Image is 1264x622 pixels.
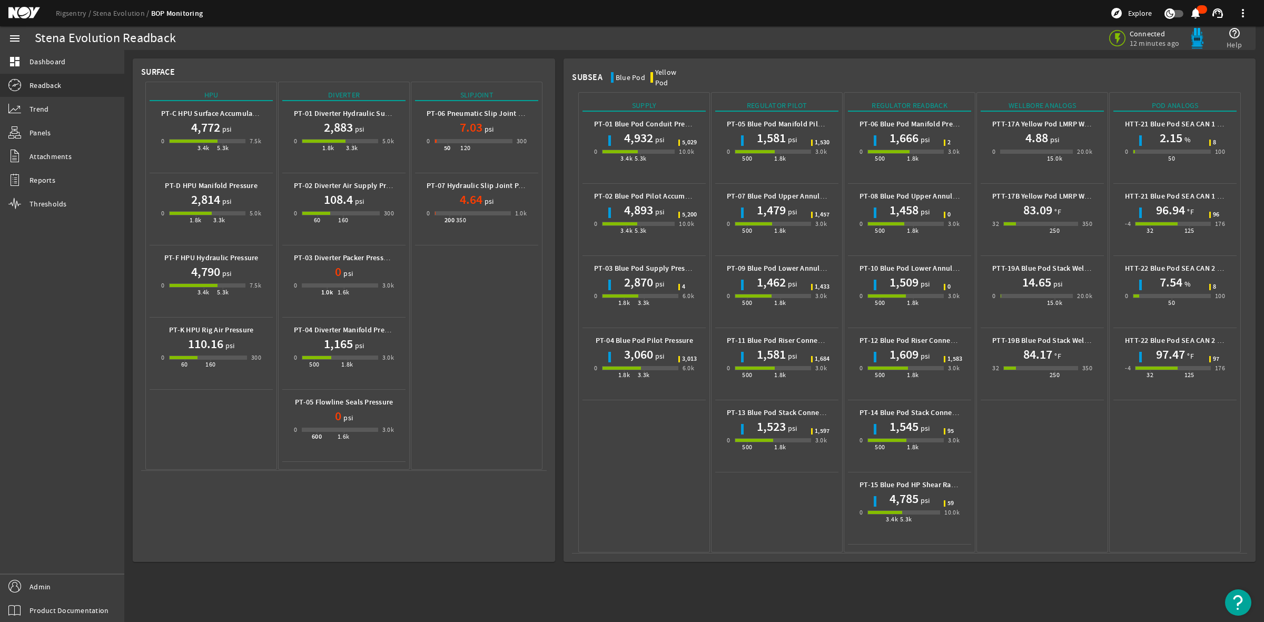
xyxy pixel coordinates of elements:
[1047,153,1062,164] div: 15.0k
[294,280,297,291] div: 0
[947,356,962,362] span: 1,583
[944,507,960,518] div: 10.0k
[727,146,730,157] div: 0
[1125,291,1128,301] div: 0
[624,130,653,146] h1: 4,932
[213,215,225,225] div: 3.3k
[727,291,730,301] div: 0
[682,212,697,218] span: 5,200
[727,335,878,345] b: PT-11 Blue Pod Riser Connector Pilot Pressure
[1215,219,1225,229] div: 176
[1185,206,1194,217] span: °F
[682,356,697,362] span: 3,013
[427,181,566,191] b: PT-07 Hydraulic Slip Joint Packer Pressure
[638,370,650,380] div: 3.3k
[875,225,885,236] div: 500
[919,206,930,217] span: psi
[1215,363,1225,373] div: 176
[1125,363,1131,373] div: -4
[1168,298,1175,308] div: 50
[1077,146,1092,157] div: 20.0k
[223,340,235,351] span: psi
[860,291,863,301] div: 0
[683,291,695,301] div: 6.0k
[1215,291,1225,301] div: 100
[860,191,989,201] b: PT-08 Blue Pod Upper Annular Pressure
[620,153,633,164] div: 3.4k
[860,119,970,129] b: PT-06 Blue Pod Manifold Pressure
[594,291,597,301] div: 0
[141,67,175,77] div: Surface
[815,363,827,373] div: 3.0k
[205,359,215,370] div: 160
[1228,27,1241,40] mat-icon: help_outline
[860,263,989,273] b: PT-10 Blue Pod Lower Annular Pressure
[815,428,829,435] span: 1,597
[815,219,827,229] div: 3.0k
[312,431,322,442] div: 600
[197,287,210,298] div: 3.4k
[992,335,1146,345] b: PTT-19B Blue Pod Stack Wellbore Temperature
[1156,346,1185,363] h1: 97.47
[860,507,863,518] div: 0
[29,605,108,616] span: Product Documentation
[161,280,164,291] div: 0
[165,181,258,191] b: PT-D HPU Manifold Pressure
[321,287,333,298] div: 1.0k
[907,370,919,380] div: 1.8k
[324,191,353,208] h1: 108.4
[382,280,394,291] div: 3.0k
[197,143,210,153] div: 3.4k
[29,80,61,91] span: Readback
[1052,206,1061,217] span: °F
[947,140,951,146] span: 2
[981,100,1104,112] div: Wellbore Analogs
[727,363,730,373] div: 0
[727,119,855,129] b: PT-05 Blue Pod Manifold Pilot Pressure
[1189,7,1202,19] mat-icon: notifications
[742,153,752,164] div: 500
[774,153,786,164] div: 1.8k
[596,335,693,345] b: PT-04 Blue Pod Pilot Pressure
[382,352,394,363] div: 3.0k
[1106,5,1156,22] button: Explore
[161,136,164,146] div: 0
[594,219,597,229] div: 0
[1130,38,1180,48] span: 12 minutes ago
[875,370,885,380] div: 500
[1125,219,1131,229] div: -4
[860,219,863,229] div: 0
[948,435,960,446] div: 3.0k
[682,284,685,290] span: 4
[1110,7,1123,19] mat-icon: explore
[860,408,995,418] b: PT-14 Blue Pod Stack Connector Pressure
[742,225,752,236] div: 500
[1082,219,1092,229] div: 350
[907,225,919,236] div: 1.8k
[190,215,202,225] div: 1.8k
[815,291,827,301] div: 3.0k
[384,208,394,219] div: 300
[727,408,880,418] b: PT-13 Blue Pod Stack Connector Pilot Pressure
[427,108,547,119] b: PT-06 Pneumatic Slip Joint Pressure
[515,208,527,219] div: 1.0k
[181,359,188,370] div: 60
[815,356,829,362] span: 1,684
[427,208,430,219] div: 0
[653,134,665,145] span: psi
[294,108,430,119] b: PT-01 Diverter Hydraulic Supply Pressure
[635,225,647,236] div: 5.3k
[992,363,999,373] div: 32
[8,32,21,45] mat-icon: menu
[460,143,470,153] div: 120
[335,263,341,280] h1: 0
[309,359,319,370] div: 500
[161,352,164,363] div: 0
[29,151,72,162] span: Attachments
[338,287,350,298] div: 1.6k
[774,225,786,236] div: 1.8k
[191,119,220,136] h1: 4,772
[786,206,797,217] span: psi
[594,263,699,273] b: PT-03 Blue Pod Supply Pressure
[653,351,665,361] span: psi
